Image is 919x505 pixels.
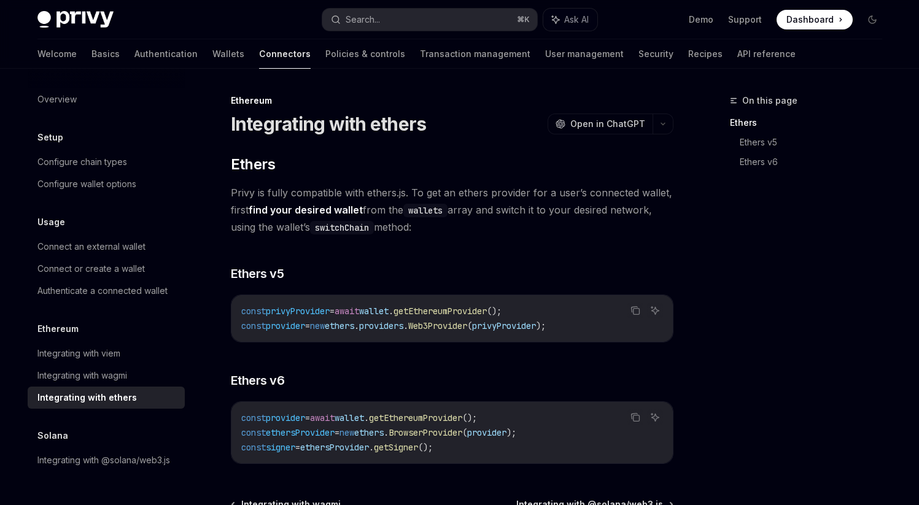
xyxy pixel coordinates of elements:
[564,13,589,26] span: Ask AI
[548,114,653,134] button: Open in ChatGPT
[322,9,537,31] button: Search...⌘K
[37,261,145,276] div: Connect or create a wallet
[295,442,300,453] span: =
[266,442,295,453] span: signer
[310,320,325,331] span: new
[28,364,185,387] a: Integrating with wagmi
[231,94,673,107] div: Ethereum
[37,322,79,336] h5: Ethereum
[786,13,834,26] span: Dashboard
[37,239,145,254] div: Connect an external wallet
[134,39,198,69] a: Authentication
[354,320,359,331] span: .
[28,342,185,364] a: Integrating with viem
[28,88,185,110] a: Overview
[310,221,374,234] code: switchChain
[266,412,305,423] span: provider
[241,412,266,423] span: const
[627,303,643,318] button: Copy the contents from the code block
[37,92,77,107] div: Overview
[740,152,892,172] a: Ethers v6
[688,39,723,69] a: Recipes
[305,412,310,423] span: =
[37,11,114,28] img: dark logo
[389,306,394,317] span: .
[37,215,65,229] h5: Usage
[487,306,502,317] span: ();
[37,177,136,191] div: Configure wallet options
[231,265,284,282] span: Ethers v5
[28,173,185,195] a: Configure wallet options
[28,236,185,258] a: Connect an external wallet
[545,39,624,69] a: User management
[863,10,882,29] button: Toggle dark mode
[728,13,762,26] a: Support
[335,306,359,317] span: await
[37,155,127,169] div: Configure chain types
[241,320,266,331] span: const
[37,39,77,69] a: Welcome
[28,258,185,280] a: Connect or create a wallet
[231,155,275,174] span: Ethers
[408,320,467,331] span: Web3Provider
[37,390,137,405] div: Integrating with ethers
[37,283,168,298] div: Authenticate a connected wallet
[37,453,170,468] div: Integrating with @solana/web3.js
[310,412,335,423] span: await
[462,427,467,438] span: (
[325,320,354,331] span: ethers
[740,133,892,152] a: Ethers v5
[467,320,472,331] span: (
[536,320,546,331] span: );
[742,93,797,108] span: On this page
[91,39,120,69] a: Basics
[403,204,448,217] code: wallets
[389,427,462,438] span: BrowserProvider
[737,39,796,69] a: API reference
[241,306,266,317] span: const
[266,320,305,331] span: provider
[37,428,68,443] h5: Solana
[462,412,477,423] span: ();
[403,320,408,331] span: .
[241,442,266,453] span: const
[506,427,516,438] span: );
[647,303,663,318] button: Ask AI
[418,442,433,453] span: ();
[266,427,335,438] span: ethersProvider
[339,427,354,438] span: new
[335,412,364,423] span: wallet
[472,320,536,331] span: privyProvider
[374,442,418,453] span: getSigner
[394,306,487,317] span: getEthereumProvider
[231,113,427,135] h1: Integrating with ethers
[369,442,374,453] span: .
[231,184,673,236] span: Privy is fully compatible with ethers.js. To get an ethers provider for a user’s connected wallet...
[543,9,597,31] button: Ask AI
[330,306,335,317] span: =
[249,204,363,217] a: find your desired wallet
[266,306,330,317] span: privyProvider
[28,387,185,409] a: Integrating with ethers
[777,10,853,29] a: Dashboard
[354,427,384,438] span: ethers
[359,320,403,331] span: providers
[689,13,713,26] a: Demo
[359,306,389,317] span: wallet
[37,368,127,383] div: Integrating with wagmi
[28,449,185,471] a: Integrating with @solana/web3.js
[346,12,380,27] div: Search...
[730,113,892,133] a: Ethers
[384,427,389,438] span: .
[325,39,405,69] a: Policies & controls
[241,427,266,438] span: const
[37,130,63,145] h5: Setup
[467,427,506,438] span: provider
[305,320,310,331] span: =
[517,15,530,25] span: ⌘ K
[335,427,339,438] span: =
[638,39,673,69] a: Security
[212,39,244,69] a: Wallets
[28,151,185,173] a: Configure chain types
[28,280,185,302] a: Authenticate a connected wallet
